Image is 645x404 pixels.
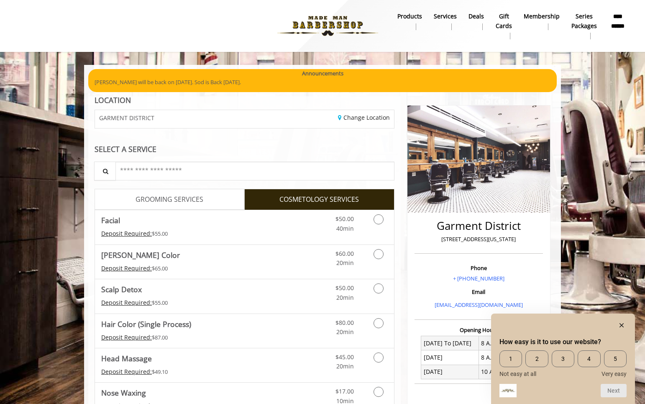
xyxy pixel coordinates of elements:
[428,10,463,32] a: ServicesServices
[101,368,152,376] span: This service needs some Advance to be paid before we block your appointment
[338,113,390,121] a: Change Location
[479,365,536,379] td: 10 A.M - 7 P.M
[571,12,597,31] b: Series packages
[617,320,627,330] button: Hide survey
[336,293,354,301] span: 20min
[99,115,154,121] span: GARMENT DISTRICT
[417,265,541,271] h3: Phone
[101,229,269,238] div: $55.00
[101,298,152,306] span: This service needs some Advance to be paid before we block your appointment
[101,298,269,307] div: $55.00
[499,350,522,367] span: 1
[336,224,354,232] span: 40min
[417,289,541,295] h3: Email
[604,350,627,367] span: 5
[101,333,269,342] div: $87.00
[335,353,354,361] span: $45.00
[417,220,541,232] h2: Garment District
[499,350,627,377] div: How easy is it to use our website? Select an option from 1 to 5, with 1 being Not easy at all and...
[336,362,354,370] span: 20min
[335,284,354,292] span: $50.00
[479,336,536,350] td: 8 A.M - 8 P.M
[336,259,354,267] span: 20min
[95,78,550,87] p: [PERSON_NAME] will be back on [DATE]. Sod is Back [DATE].
[95,145,394,153] div: SELECT A SERVICE
[601,371,627,377] span: Very easy
[490,10,518,41] a: Gift cardsgift cards
[479,350,536,365] td: 8 A.M - 7 P.M
[518,10,566,32] a: MembershipMembership
[434,12,457,21] b: Services
[499,320,627,397] div: How easy is it to use our website? Select an option from 1 to 5, with 1 being Not easy at all and...
[101,367,269,376] div: $49.10
[435,301,523,309] a: [EMAIL_ADDRESS][DOMAIN_NAME]
[566,10,603,41] a: Series packagesSeries packages
[524,12,560,21] b: Membership
[95,95,131,105] b: LOCATION
[601,384,627,397] button: Next question
[417,235,541,244] p: [STREET_ADDRESS][US_STATE]
[415,327,543,333] h3: Opening Hours
[101,318,191,330] b: Hair Color (Single Process)
[101,264,152,272] span: This service needs some Advance to be paid before we block your appointment
[101,387,146,399] b: Nose Waxing
[552,350,574,367] span: 3
[279,194,359,205] span: COSMETOLOGY SERVICES
[578,350,600,367] span: 4
[499,337,627,347] h2: How easy is it to use our website? Select an option from 1 to 5, with 1 being Not easy at all and...
[101,229,152,237] span: This service needs some Advance to be paid before we block your appointment
[496,12,512,31] b: gift cards
[101,214,120,226] b: Facial
[463,10,490,32] a: DealsDeals
[94,162,116,180] button: Service Search
[101,264,269,273] div: $65.00
[468,12,484,21] b: Deals
[136,194,203,205] span: GROOMING SERVICES
[421,350,479,365] td: [DATE]
[525,350,548,367] span: 2
[302,69,343,78] b: Announcements
[270,3,385,49] img: Made Man Barbershop logo
[101,249,180,261] b: [PERSON_NAME] Color
[335,387,354,395] span: $17.00
[101,353,152,364] b: Head Massage
[392,10,428,32] a: Productsproducts
[421,336,479,350] td: [DATE] To [DATE]
[336,328,354,336] span: 20min
[499,371,536,377] span: Not easy at all
[397,12,422,21] b: products
[101,333,152,341] span: This service needs some Advance to be paid before we block your appointment
[335,250,354,257] span: $60.00
[101,283,142,295] b: Scalp Detox
[421,365,479,379] td: [DATE]
[453,275,504,282] a: + [PHONE_NUMBER]
[335,319,354,327] span: $80.00
[335,215,354,223] span: $50.00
